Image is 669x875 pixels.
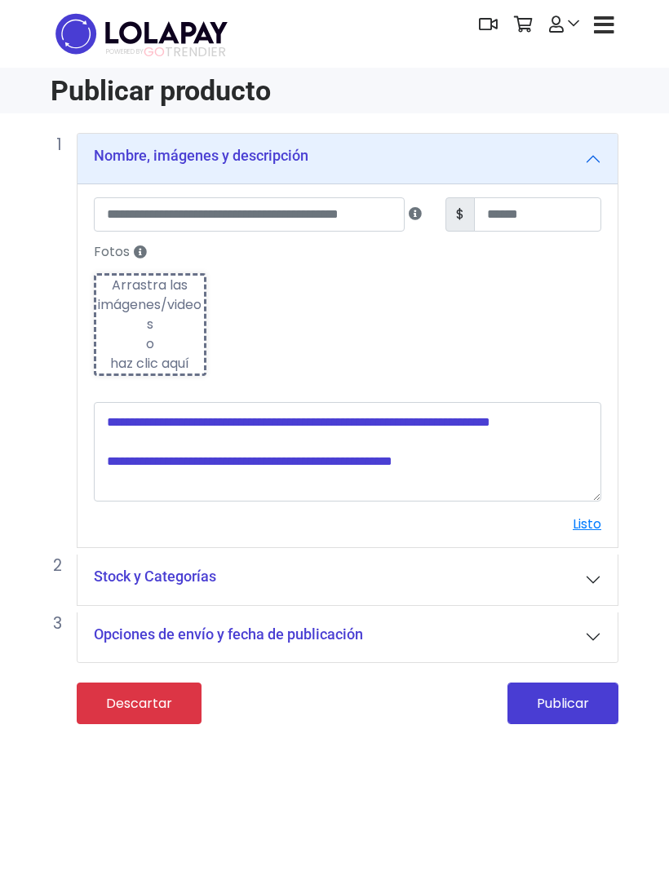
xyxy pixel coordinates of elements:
[78,134,618,184] button: Nombre, imágenes y descripción
[106,45,226,60] span: TRENDIER
[573,515,601,533] a: Listo
[106,47,144,56] span: POWERED BY
[94,568,216,586] h5: Stock y Categorías
[78,555,618,605] button: Stock y Categorías
[77,683,202,724] a: Descartar
[51,74,325,107] h1: Publicar producto
[445,197,475,232] span: $
[94,625,363,643] h5: Opciones de envío y fecha de publicación
[507,683,618,724] button: Publicar
[94,147,308,165] h5: Nombre, imágenes y descripción
[96,276,204,373] div: Arrastra las imágenes/videos o haz clic aquí
[144,42,165,61] span: GO
[78,612,618,663] button: Opciones de envío y fecha de publicación
[84,238,611,267] label: Fotos
[51,8,233,60] img: logo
